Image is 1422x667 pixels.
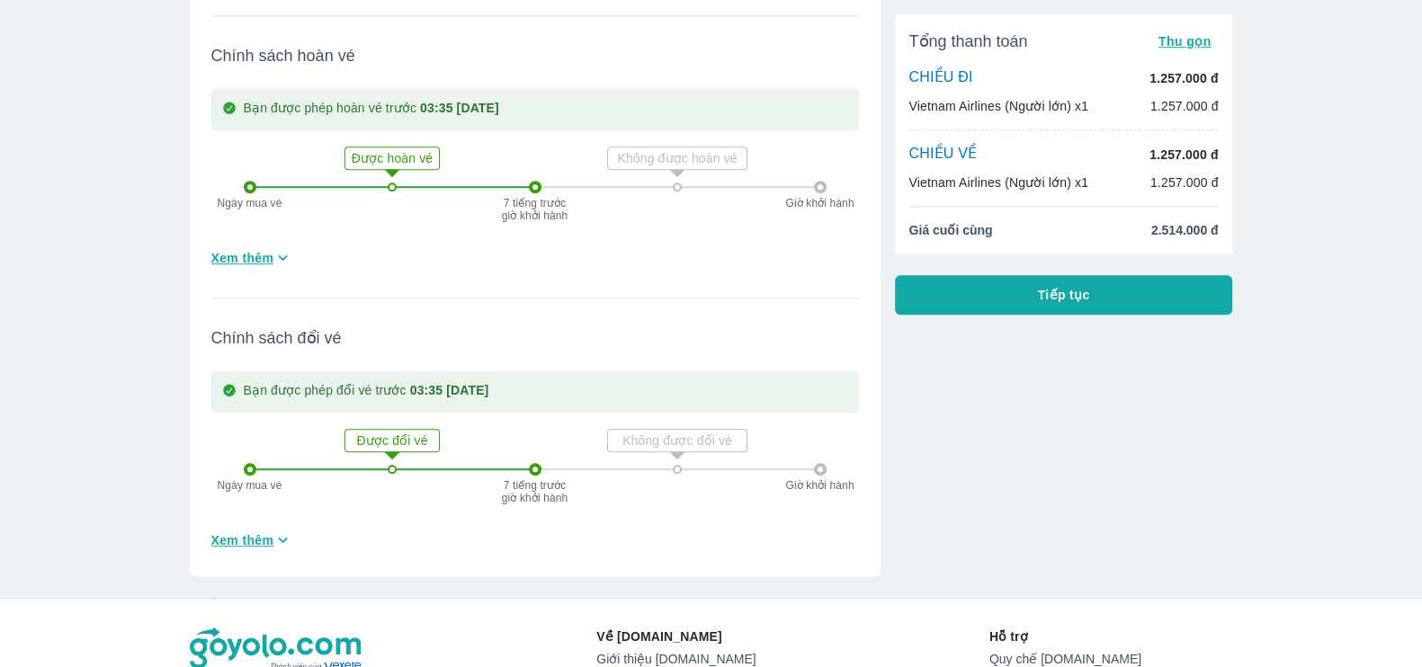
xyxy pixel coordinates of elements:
p: Không được đổi vé [610,431,745,449]
p: Được hoàn vé [347,149,437,167]
span: Tổng thanh toán [909,31,1028,52]
span: Tiếp tục [1038,286,1090,304]
p: 1.257.000 đ [1149,146,1218,164]
p: Ngày mua vé [210,479,291,492]
span: Xem thêm [211,531,274,549]
p: Hỗ trợ [989,627,1233,645]
p: Bạn được phép đổi vé trước [244,381,489,402]
p: Ngày mua vé [210,197,291,209]
p: CHIỀU ĐI [909,68,973,88]
p: Giờ khởi hành [780,197,861,209]
span: Chính sách đổi vé [211,327,859,349]
p: 7 tiếng trước giờ khởi hành [499,479,571,504]
p: Không được hoàn vé [610,149,745,167]
p: 1.257.000 đ [1149,69,1218,87]
button: Xem thêm [204,243,300,272]
p: CHIỀU VỀ [909,145,978,165]
p: 7 tiếng trước giờ khởi hành [499,197,571,222]
strong: 03:35 [DATE] [410,383,489,397]
button: Tiếp tục [895,275,1233,315]
a: Quy chế [DOMAIN_NAME] [989,652,1233,666]
p: Vietnam Airlines (Người lớn) x1 [909,97,1088,115]
p: Vietnam Airlines (Người lớn) x1 [909,173,1088,191]
button: Thu gọn [1151,29,1219,54]
button: Xem thêm [204,525,300,555]
span: Giá cuối cùng [909,221,993,239]
p: Về [DOMAIN_NAME] [596,627,756,645]
p: Bạn được phép hoàn vé trước [244,99,499,120]
span: Thu gọn [1158,34,1212,49]
span: Chính sách hoàn vé [211,45,859,67]
p: 1.257.000 đ [1150,173,1219,191]
span: 2.514.000 đ [1151,221,1219,239]
p: Được đổi vé [347,431,437,449]
strong: 03:35 [DATE] [420,101,499,115]
p: 1.257.000 đ [1150,97,1219,115]
a: Giới thiệu [DOMAIN_NAME] [596,652,756,666]
span: Xem thêm [211,249,274,267]
p: Giờ khởi hành [780,479,861,492]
